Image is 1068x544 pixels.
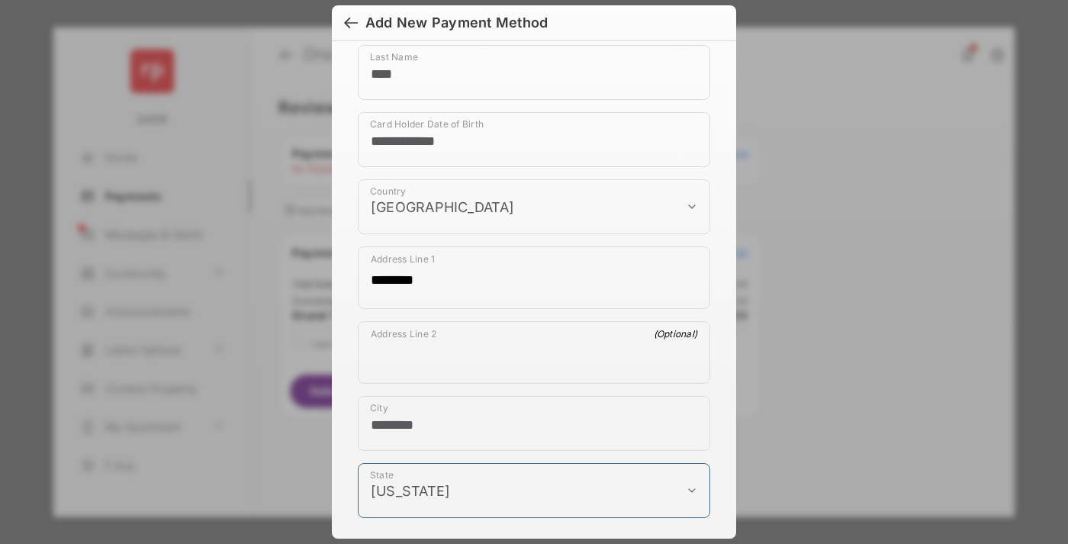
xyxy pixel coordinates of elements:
[365,14,548,31] div: Add New Payment Method
[358,321,710,384] div: payment_method_screening[postal_addresses][addressLine2]
[358,246,710,309] div: payment_method_screening[postal_addresses][addressLine1]
[358,463,710,518] div: payment_method_screening[postal_addresses][administrativeArea]
[358,179,710,234] div: payment_method_screening[postal_addresses][country]
[358,396,710,451] div: payment_method_screening[postal_addresses][locality]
